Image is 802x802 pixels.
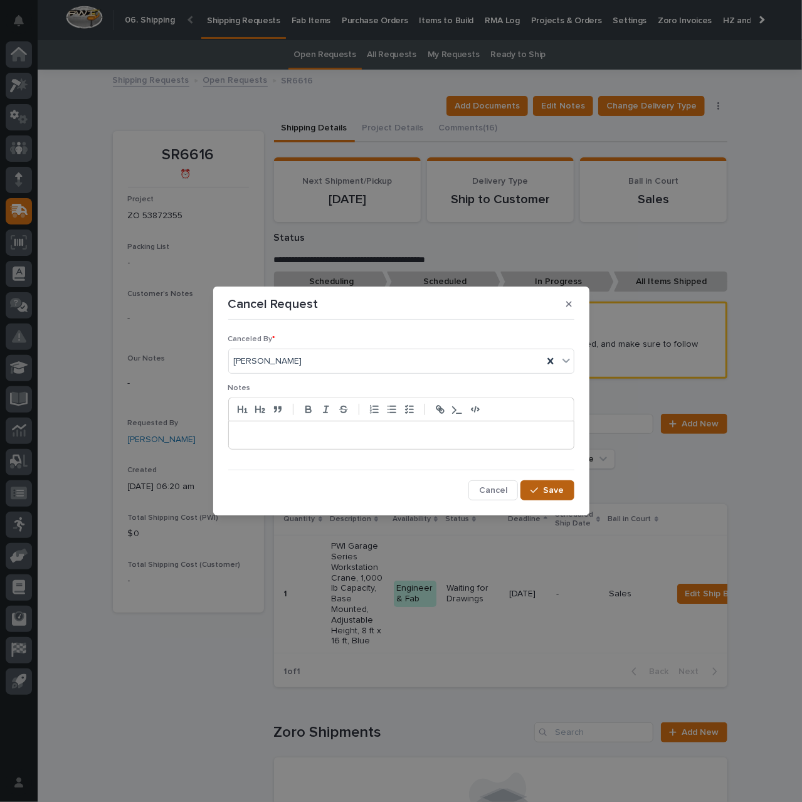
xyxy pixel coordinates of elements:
[468,480,518,500] button: Cancel
[228,297,319,312] p: Cancel Request
[544,485,564,496] span: Save
[234,355,302,368] span: [PERSON_NAME]
[228,384,251,392] span: Notes
[520,480,574,500] button: Save
[228,335,276,343] span: Canceled By
[479,485,507,496] span: Cancel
